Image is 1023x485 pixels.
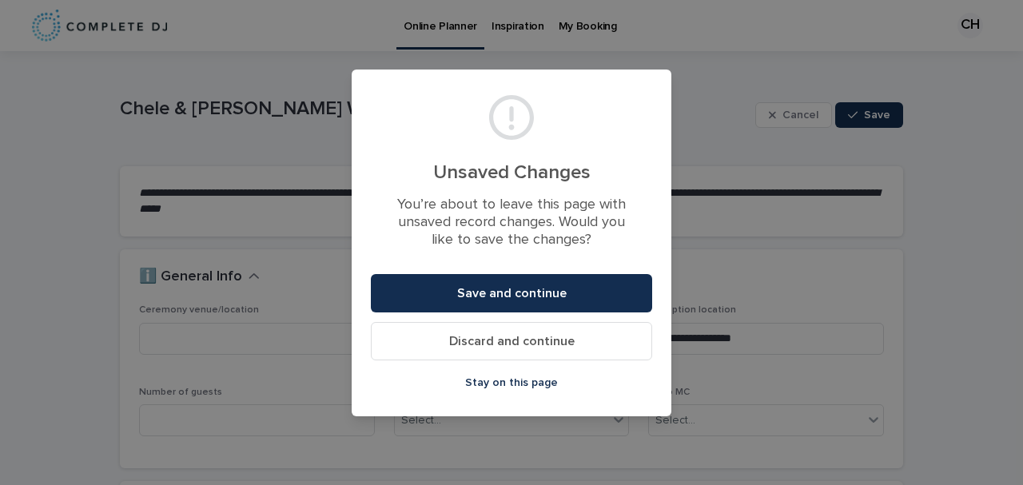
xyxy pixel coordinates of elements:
button: Save and continue [371,274,652,312]
button: Stay on this page [371,370,652,396]
h2: Unsaved Changes [390,161,633,185]
span: Stay on this page [465,377,558,388]
span: Save and continue [457,287,567,300]
button: Discard and continue [371,322,652,360]
span: Discard and continue [449,335,575,348]
p: You’re about to leave this page with unsaved record changes. Would you like to save the changes? [390,197,633,248]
